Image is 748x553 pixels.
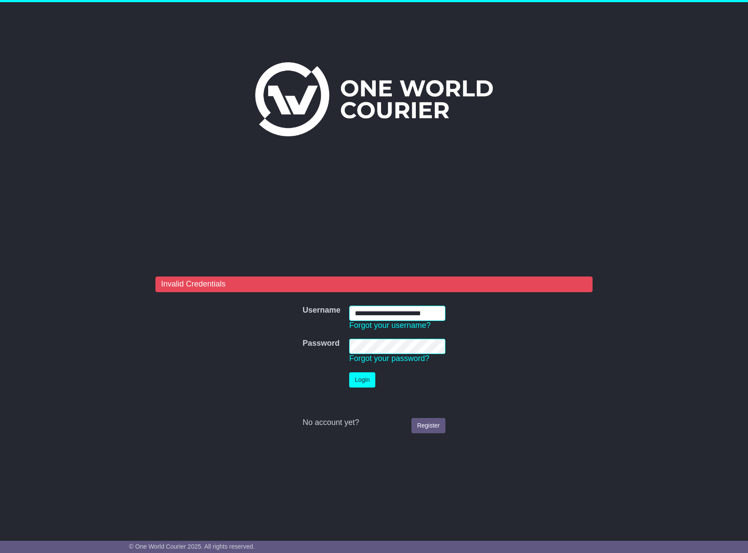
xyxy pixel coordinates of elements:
[255,62,493,136] img: One World
[303,306,340,315] label: Username
[411,418,445,433] a: Register
[303,339,340,348] label: Password
[129,543,255,550] span: © One World Courier 2025. All rights reserved.
[349,354,429,363] a: Forgot your password?
[303,418,445,428] div: No account yet?
[349,321,431,330] a: Forgot your username?
[349,372,375,388] button: Login
[155,276,593,292] div: Invalid Credentials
